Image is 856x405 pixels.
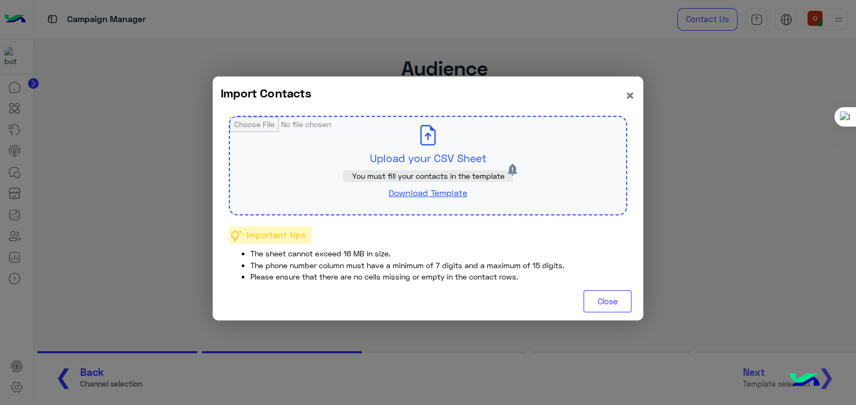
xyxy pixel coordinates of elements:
[584,290,632,312] button: Close
[625,85,635,104] span: ×
[221,85,311,101] h3: Import Contacts
[250,271,643,282] li: Please ensure that there are no cells missing or empty in the contact rows.
[243,226,310,243] span: Important tips
[389,187,467,198] a: Download Template
[625,85,635,106] button: Close
[786,362,824,400] img: hulul-logo.png
[250,248,643,259] li: The sheet cannot exceed 16 MB in size.
[352,171,504,180] span: You must fill your contacts in the template
[250,260,643,271] li: The phone number column must have a minimum of 7 digits and a maximum of 15 digits.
